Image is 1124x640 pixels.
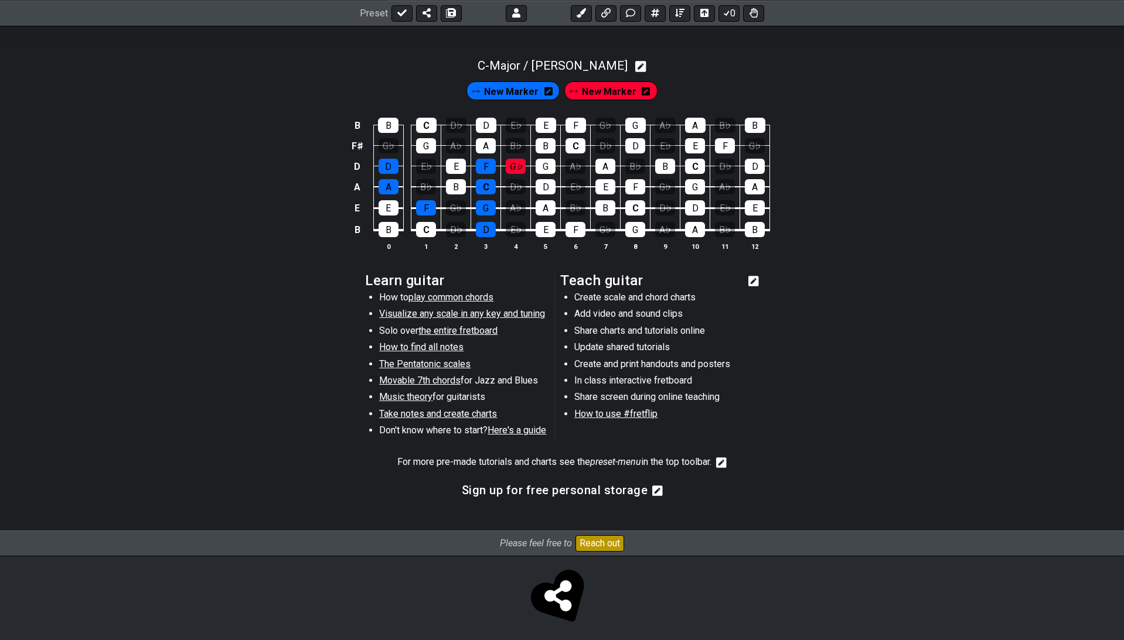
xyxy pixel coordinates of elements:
div: E [745,200,765,215]
i: Edit [652,484,663,498]
div: F [566,118,586,133]
button: Share Preset [416,5,437,21]
h2: Teach guitar [560,274,744,287]
div: A♭ [715,179,735,194]
div: E [536,222,556,237]
em: preset-menu [590,456,641,467]
div: A [745,179,765,194]
th: 7 [591,240,621,252]
div: E♭ [506,222,526,237]
div: F [625,179,645,194]
span: play common chords [408,292,493,303]
li: Create and print handouts and posters [574,358,741,374]
div: G [416,138,436,153]
div: F [476,159,496,174]
li: Solo over [379,324,546,341]
div: F [566,222,585,237]
div: B♭ [416,179,436,194]
p: For more pre-made tutorials and charts see the in the top toolbar. [397,456,711,468]
i: Edit [748,274,759,288]
div: F [715,138,735,153]
span: Movable 7th chords [379,375,461,386]
span: How to find all notes [379,341,464,352]
th: 9 [650,240,680,252]
div: B [446,179,466,194]
div: D♭ [715,159,735,174]
span: Visualize any scale in any key and tuning [379,308,545,319]
th: 0 [373,240,403,252]
div: C [416,118,437,133]
span: Here's a guide [488,425,546,436]
div: A [595,159,615,174]
div: C [625,200,645,215]
span: Click to enter marker mode. [484,83,539,100]
span: Take notes and create charts [379,408,497,419]
div: C [476,179,496,194]
div: G♭ [655,179,675,194]
td: B [349,219,366,241]
div: B [655,159,675,174]
div: A [685,118,706,133]
div: E [685,138,705,153]
div: B [536,138,556,153]
li: for guitarists [379,391,546,407]
div: B♭ [715,222,735,237]
td: B [349,115,366,136]
span: Music theory [379,391,432,402]
button: Add media link [595,5,617,21]
button: Logout [506,5,527,21]
li: Share screen during online teaching [574,391,741,407]
h3: Sign up for free personal storage [462,484,648,497]
i: Edit marker [642,83,650,100]
div: A♭ [506,200,526,215]
div: B♭ [625,159,645,174]
button: Open sort Window [669,5,690,21]
li: Share charts and tutorials online [574,324,741,341]
th: 11 [710,240,740,252]
div: A♭ [446,138,466,153]
li: In class interactive fretboard [574,374,741,391]
i: Edit [716,456,727,470]
li: Add video and sound clips [574,307,741,324]
div: D♭ [655,200,675,215]
div: D [685,200,705,215]
li: Update shared tutorials [574,341,741,357]
div: New Marker [562,79,660,102]
div: G♭ [745,138,765,153]
span: Click to edit [365,274,744,442]
div: A♭ [655,222,675,237]
button: Toggle horizontal chord view [694,5,715,21]
div: G [625,118,646,133]
li: Create scale and chord charts [574,291,741,307]
button: Add scale/chord fretkit item [645,5,666,21]
div: D [476,222,496,237]
div: New Marker [464,79,562,102]
th: 1 [411,240,441,252]
li: Don't know where to start? [379,424,546,440]
a: Reach out [572,535,624,552]
th: 10 [680,240,710,252]
div: B [745,222,765,237]
div: G [476,200,496,215]
div: E [536,118,556,133]
td: D [349,156,366,177]
div: A♭ [655,118,676,133]
button: Add Text [620,5,641,21]
div: A [476,138,496,153]
span: Click to enter marker mode. [582,83,636,100]
div: E♭ [416,159,436,174]
button: Save As (makes a copy) [441,5,462,21]
div: G [625,222,645,237]
i: Edit marker [544,83,553,100]
span: Click to edit [462,484,648,499]
span: Click to edit [397,456,711,470]
th: 12 [740,240,770,252]
button: Reach out [575,535,624,552]
div: D [536,179,556,194]
span: C - Major / [PERSON_NAME] [478,59,628,73]
div: G♭ [595,118,616,133]
div: G♭ [379,138,398,153]
div: B [595,200,615,215]
th: 6 [561,240,591,252]
div: E [379,200,398,215]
